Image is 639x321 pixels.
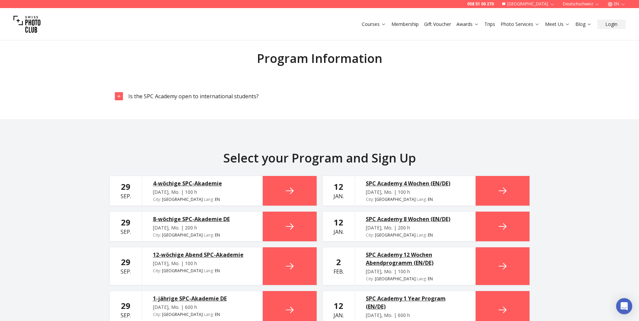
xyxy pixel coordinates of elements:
[417,232,427,238] span: Lang :
[215,312,220,317] span: EN
[366,268,465,275] div: [DATE], Mo. | 100 h
[153,304,252,311] div: [DATE], Mo. | 600 h
[153,224,252,231] div: [DATE], Mo. | 200 h
[366,251,465,267] a: SPC Academy 12 Wochen Abendprogramm (EN/DE)
[456,21,479,28] a: Awards
[121,300,131,319] div: Sep.
[215,233,220,238] span: EN
[417,276,427,282] span: Lang :
[109,151,530,165] h2: Select your Program and Sign Up
[389,20,421,29] button: Membership
[366,276,374,282] span: City :
[545,21,570,28] a: Meet Us
[573,20,595,29] button: Blog
[153,268,161,274] span: City :
[153,232,161,238] span: City :
[121,181,130,192] b: 29
[501,21,540,28] a: Photo Services
[333,181,344,200] div: Jan.
[333,257,344,276] div: Feb.
[204,312,214,317] span: Lang :
[334,181,343,192] b: 12
[128,93,259,100] span: Is the SPC Academy open to international students?
[121,256,130,267] b: 29
[153,197,161,202] span: City :
[428,233,433,238] span: EN
[121,217,130,228] b: 29
[421,20,454,29] button: Gift Voucher
[597,20,626,29] button: Login
[204,268,214,274] span: Lang :
[153,189,252,195] div: [DATE], Mo. | 100 h
[153,197,252,202] div: [GEOGRAPHIC_DATA]
[498,20,542,29] button: Photo Services
[153,251,252,259] a: 12-wöchige Abend SPC-Akademie
[336,256,341,267] b: 2
[153,294,252,302] a: 1-jährige SPC-Akademie DE
[121,217,131,236] div: Sep.
[215,197,220,202] span: EN
[366,189,465,195] div: [DATE], Mo. | 100 h
[121,300,130,311] b: 29
[454,20,482,29] button: Awards
[362,21,386,28] a: Courses
[334,217,343,228] b: 12
[333,300,344,319] div: Jan.
[575,21,592,28] a: Blog
[204,197,214,202] span: Lang :
[391,21,419,28] a: Membership
[153,312,252,317] div: [GEOGRAPHIC_DATA]
[121,257,131,276] div: Sep.
[109,87,530,106] button: Is the SPC Academy open to international students?
[366,197,465,202] div: [GEOGRAPHIC_DATA]
[366,215,465,223] a: SPC Academy 8 Wochen (EN/DE)
[153,260,252,267] div: [DATE], Mo. | 100 h
[417,197,427,202] span: Lang :
[153,268,252,274] div: [GEOGRAPHIC_DATA]
[366,179,465,187] a: SPC Academy 4 Wochen (EN/DE)
[334,300,343,311] b: 12
[359,20,389,29] button: Courses
[153,312,161,317] span: City :
[153,233,252,238] div: [GEOGRAPHIC_DATA]
[109,52,530,65] h2: Program Information
[333,217,344,236] div: Jan.
[366,294,465,311] a: SPC Academy 1 Year Program (EN/DE)
[366,312,465,319] div: [DATE], Mo. | 600 h
[366,233,465,238] div: [GEOGRAPHIC_DATA]
[215,268,220,274] span: EN
[482,20,498,29] button: Trips
[366,232,374,238] span: City :
[467,1,494,7] a: 058 51 00 270
[153,179,252,187] a: 4-wöchige SPC-Akademie
[366,224,465,231] div: [DATE], Mo. | 200 h
[484,21,495,28] a: Trips
[428,197,433,202] span: EN
[153,215,252,223] a: 8-wöchige SPC-Akademie DE
[204,232,214,238] span: Lang :
[121,181,131,200] div: Sep.
[616,298,632,314] div: Open Intercom Messenger
[366,197,374,202] span: City :
[428,276,433,282] span: EN
[542,20,573,29] button: Meet Us
[366,276,465,282] div: [GEOGRAPHIC_DATA]
[13,11,40,38] img: Swiss photo club
[424,21,451,28] a: Gift Voucher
